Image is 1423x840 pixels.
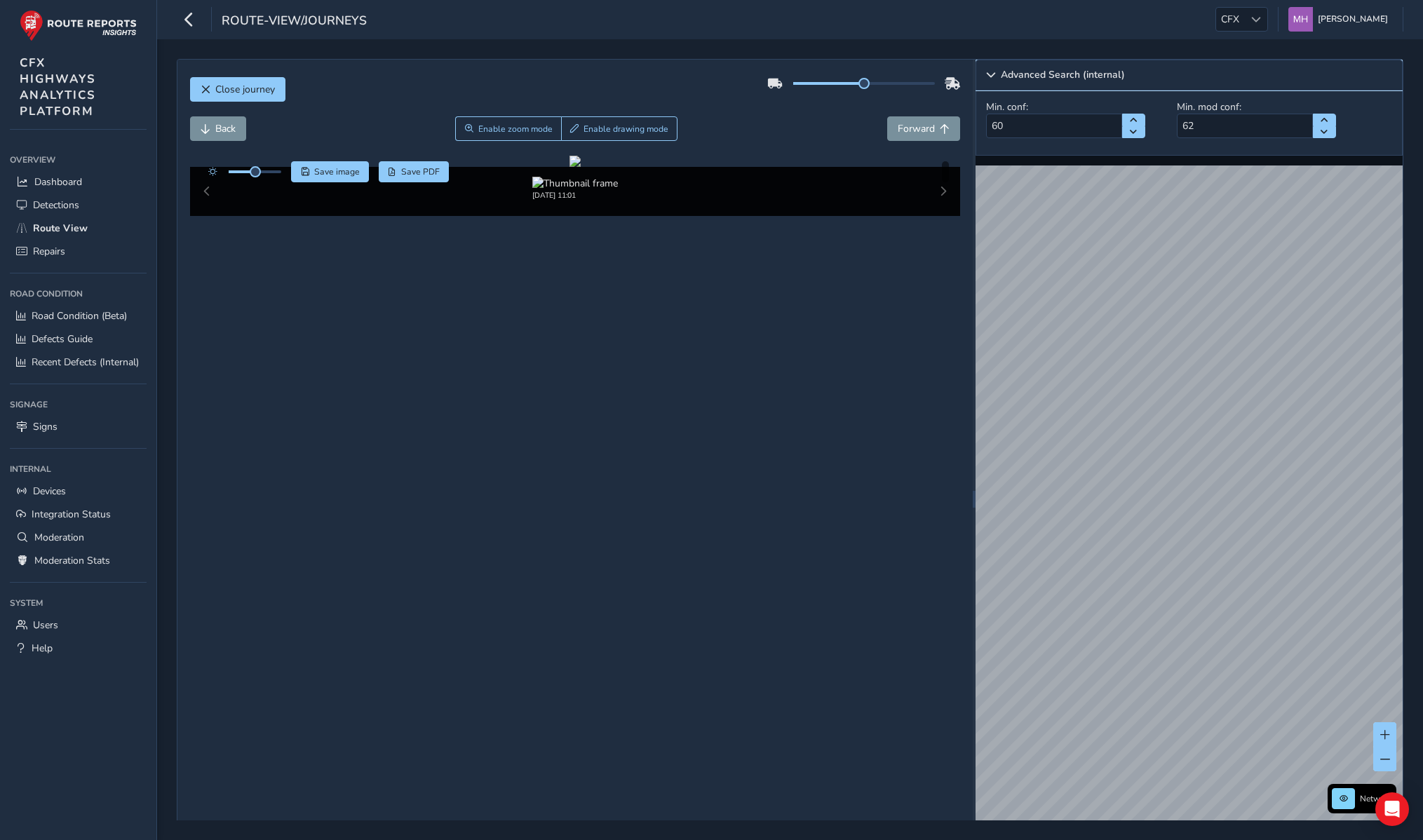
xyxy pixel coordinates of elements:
span: Signs [33,420,58,433]
a: Road Condition (Beta) [10,304,147,327]
span: Road Condition (Beta) [32,309,127,323]
span: CFX HIGHWAYS ANALYTICS PLATFORM [20,55,96,119]
span: Min. mod conf: [1177,100,1241,114]
button: Save [291,161,369,182]
a: Users [10,614,147,637]
div: Open Intercom Messenger [1375,792,1409,826]
span: Defects Guide [32,332,93,346]
button: [PERSON_NAME] [1288,7,1393,32]
button: Zoom [455,116,561,141]
button: Forward [887,116,960,141]
a: Route View [10,217,147,240]
span: Save PDF [401,166,440,177]
span: Repairs [33,245,65,258]
a: Repairs [10,240,147,263]
span: Detections [33,198,79,212]
span: Forward [898,122,935,135]
img: rr logo [20,10,137,41]
span: Close journey [215,83,275,96]
a: Defects Guide [10,327,147,351]
span: Enable drawing mode [584,123,668,135]
div: Signage [10,394,147,415]
span: Users [33,618,58,632]
button: Back [190,116,246,141]
a: Help [10,637,147,660]
img: diamond-layout [1288,7,1313,32]
a: Collapse [976,60,1403,90]
span: Recent Defects (Internal) [32,355,139,369]
button: Close journey [190,77,285,102]
button: PDF [379,161,450,182]
a: Detections [10,194,147,217]
span: Save image [314,166,360,177]
a: Integration Status [10,503,147,526]
div: Road Condition [10,283,147,304]
span: Network [1360,793,1392,804]
a: Moderation [10,526,147,549]
a: Devices [10,480,147,503]
span: Back [215,122,236,135]
a: Dashboard [10,170,147,194]
div: Internal [10,459,147,480]
div: Overview [10,149,147,170]
span: Integration Status [32,508,111,521]
img: Thumbnail frame [532,177,618,190]
span: Dashboard [34,175,82,189]
span: [PERSON_NAME] [1318,7,1388,32]
a: Signs [10,415,147,438]
span: CFX [1216,8,1244,31]
span: Moderation Stats [34,554,110,567]
a: Recent Defects (Internal) [10,351,147,374]
span: Min. conf: [986,100,1028,114]
span: Devices [33,485,66,498]
span: Enable zoom mode [478,123,553,135]
span: Help [32,642,53,655]
span: route-view/journeys [222,12,367,32]
div: [DATE] 11:01 [532,190,618,201]
div: Collapse [976,90,1403,156]
div: System [10,592,147,614]
span: Route View [33,222,88,235]
a: Moderation Stats [10,549,147,572]
span: Moderation [34,531,84,544]
span: Advanced Search (internal) [1001,70,1125,80]
button: Draw [561,116,678,141]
